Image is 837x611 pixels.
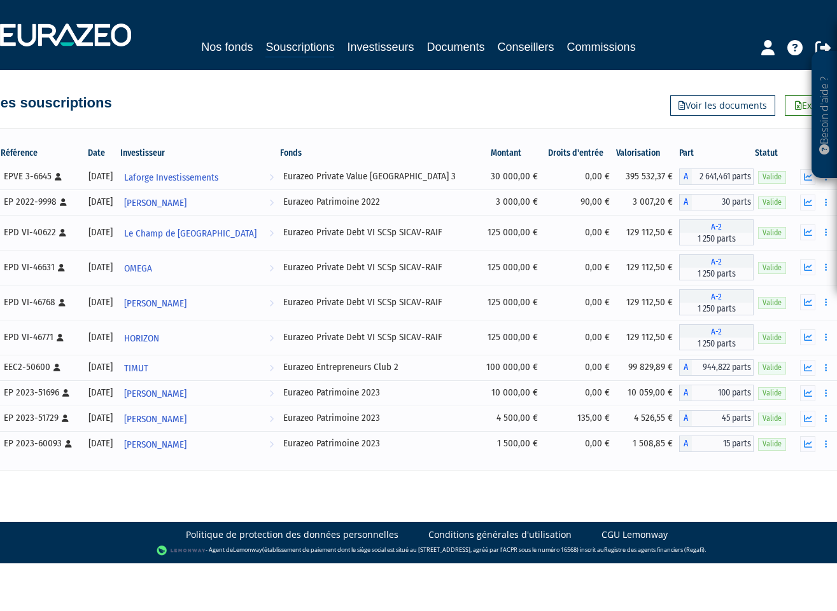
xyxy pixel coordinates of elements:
div: Eurazeo Private Value [GEOGRAPHIC_DATA] 3 [283,170,472,183]
span: Valide [758,227,786,239]
div: A - Eurazeo Entrepreneurs Club 2 [679,359,754,376]
span: Valide [758,262,786,274]
div: [DATE] [87,170,115,183]
span: A-2 [679,254,754,268]
i: [Français] Personne physique [55,173,62,181]
span: 1 250 parts [679,268,754,280]
span: A [679,194,692,210]
div: EPD VI-46768 [4,296,79,309]
div: EP 2023-60093 [4,437,79,450]
td: 1 508,85 € [616,431,679,457]
div: [DATE] [87,360,115,374]
i: Voir l'investisseur [269,433,274,457]
span: [PERSON_NAME] [124,433,186,457]
i: [Français] Personne physique [59,299,66,306]
div: [DATE] [87,296,115,309]
a: Laforge Investissements [119,164,279,189]
th: Statut [754,142,794,164]
div: Eurazeo Patrimoine 2023 [283,386,472,399]
td: 1 500,00 € [476,431,544,457]
i: Voir l'investisseur [269,408,274,431]
div: A-2 - Eurazeo Private Debt VI SCSp SICAV-RAIF [679,219,754,245]
a: [PERSON_NAME] [119,380,279,406]
div: A - Eurazeo Patrimoine 2023 [679,385,754,401]
span: TIMUT [124,357,148,380]
span: [PERSON_NAME] [124,408,186,431]
td: 100 000,00 € [476,355,544,380]
td: 0,00 € [544,320,616,355]
td: 0,00 € [544,285,616,320]
a: OMEGA [119,255,279,280]
i: [Français] Personne physique [59,229,66,237]
i: [Français] Personne physique [53,364,60,371]
span: 45 parts [692,410,754,427]
th: Part [679,142,754,164]
i: [Français] Personne physique [58,264,65,271]
i: Voir l'investisseur [269,292,274,315]
th: Montant [476,142,544,164]
span: 2 641,461 parts [692,168,754,185]
span: 1 250 parts [679,338,754,350]
td: 125 000,00 € [476,320,544,355]
div: EP 2023-51696 [4,386,79,399]
p: Besoin d'aide ? [817,58,832,172]
i: Voir l'investisseur [269,327,274,350]
th: Date [83,142,119,164]
div: EP 2022-9998 [4,195,79,209]
span: Valide [758,297,786,309]
a: [PERSON_NAME] [119,290,279,315]
i: [Français] Personne physique [57,334,64,341]
div: EPD VI-46631 [4,261,79,274]
td: 129 112,50 € [616,285,679,320]
td: 125 000,00 € [476,285,544,320]
a: Documents [427,38,485,56]
span: Le Champ de [GEOGRAPHIC_DATA] [124,222,257,245]
th: Investisseur [119,142,279,164]
span: 944,822 parts [692,359,754,376]
div: Eurazeo Private Debt VI SCSp SICAV-RAIF [283,331,472,344]
span: A-2 [679,324,754,338]
span: Valide [758,171,786,183]
span: A [679,359,692,376]
a: [PERSON_NAME] [119,406,279,431]
span: A [679,168,692,185]
div: A-2 - Eurazeo Private Debt VI SCSp SICAV-RAIF [679,254,754,280]
i: [Français] Personne physique [60,198,67,206]
div: Eurazeo Patrimoine 2023 [283,437,472,450]
span: A [679,410,692,427]
a: [PERSON_NAME] [119,431,279,457]
a: Souscriptions [265,38,334,58]
span: 1 250 parts [679,303,754,315]
a: Voir les documents [670,95,775,116]
div: Eurazeo Private Debt VI SCSp SICAV-RAIF [283,296,472,309]
span: Valide [758,362,786,374]
i: [Français] Personne physique [62,415,69,422]
a: Registre des agents financiers (Regafi) [604,546,705,554]
span: 100 parts [692,385,754,401]
div: Eurazeo Patrimoine 2023 [283,411,472,425]
td: 129 112,50 € [616,250,679,285]
i: Voir l'investisseur [269,257,274,280]
td: 0,00 € [544,164,616,189]
span: HORIZON [124,327,159,350]
div: Eurazeo Private Debt VI SCSp SICAV-RAIF [283,261,472,274]
a: Nos fonds [201,38,253,56]
td: 129 112,50 € [616,215,679,250]
td: 3 000,00 € [476,189,544,215]
td: 129 112,50 € [616,320,679,355]
td: 0,00 € [544,355,616,380]
span: A [679,436,692,452]
div: [DATE] [87,261,115,274]
div: A-2 - Eurazeo Private Debt VI SCSp SICAV-RAIF [679,324,754,350]
a: [PERSON_NAME] [119,189,279,215]
td: 3 007,20 € [616,189,679,215]
a: Conseillers [498,38,554,56]
a: Commissions [567,38,636,56]
th: Fonds [279,142,476,164]
span: A-2 [679,289,754,303]
td: 4 500,00 € [476,406,544,431]
td: 0,00 € [544,431,616,457]
div: [DATE] [87,226,115,239]
td: 0,00 € [544,380,616,406]
div: Eurazeo Entrepreneurs Club 2 [283,360,472,374]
